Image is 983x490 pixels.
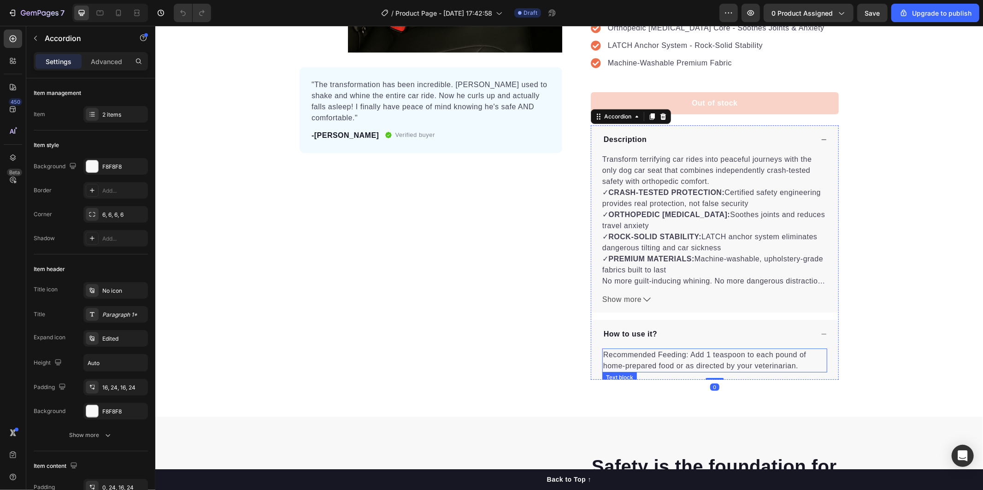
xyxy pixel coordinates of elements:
[34,110,45,118] div: Item
[453,185,575,193] strong: ORTHOPEDIC [MEDICAL_DATA]:
[102,163,146,171] div: F8F8F8
[174,4,211,22] div: Undo/Redo
[84,354,147,371] input: Auto
[34,89,81,97] div: Item management
[34,141,59,149] div: Item style
[536,72,582,83] div: Out of stock
[447,268,486,279] span: Show more
[102,311,146,319] div: Paragraph 1*
[102,111,146,119] div: 2 items
[156,53,395,98] p: "The transformation has been incredible. [PERSON_NAME] used to shake and whine the entire car rid...
[34,310,45,319] div: Title
[7,169,22,176] div: Beta
[392,449,436,459] div: Back to Top ↑
[524,9,537,17] span: Draft
[156,104,224,115] p: -[PERSON_NAME]
[857,4,888,22] button: Save
[34,160,78,173] div: Background
[34,210,52,218] div: Corner
[453,163,570,171] strong: CRASH-TESTED PROTECTION:
[102,407,146,416] div: F8F8F8
[102,187,146,195] div: Add...
[34,285,58,294] div: Title icon
[102,235,146,243] div: Add...
[952,445,974,467] div: Open Intercom Messenger
[436,66,683,89] button: Out of stock
[34,186,52,195] div: Border
[391,8,394,18] span: /
[447,130,657,159] p: Transform terrifying car rides into peaceful journeys with the only dog car seat that combines in...
[45,33,123,44] p: Accordion
[447,251,671,281] p: No more guilt-inducing whining. No more dangerous distractions while driving. Just the profound p...
[34,234,55,242] div: Shadow
[34,265,65,273] div: Item header
[555,358,564,365] div: 0
[891,4,979,22] button: Upgrade to publish
[91,57,122,66] p: Advanced
[453,32,669,43] p: Machine-Washable Premium Fabric
[865,9,880,17] span: Save
[102,211,146,219] div: 6, 6, 6, 6
[34,333,65,342] div: Expand icon
[447,163,670,248] p: ✓ Certified safety engineering provides real protection, not false security ✓ Soothes joints and ...
[764,4,854,22] button: 0 product assigned
[34,460,79,472] div: Item content
[34,427,148,443] button: Show more
[453,229,539,237] strong: PREMIUM MATERIALS:
[395,8,492,18] span: Product Page - [DATE] 17:42:58
[447,268,672,279] button: Show more
[453,207,547,215] strong: ROCK-SOLID STABILITY:
[448,108,492,119] p: Description
[449,348,480,356] div: Text block
[448,303,502,314] p: How to use it?
[70,431,112,440] div: Show more
[102,384,146,392] div: 16, 24, 16, 24
[9,98,22,106] div: 450
[34,357,64,369] div: Height
[4,4,69,22] button: 7
[448,324,671,346] p: Recommended Feeding: Add 1 teaspoon to each pound of home-prepared food or as directed by your ve...
[34,381,68,394] div: Padding
[60,7,65,18] p: 7
[102,335,146,343] div: Edited
[46,57,71,66] p: Settings
[102,287,146,295] div: No icon
[771,8,833,18] span: 0 product assigned
[34,407,65,415] div: Background
[155,26,983,490] iframe: Design area
[899,8,971,18] div: Upgrade to publish
[447,87,478,95] div: Accordion
[240,105,280,114] p: Verified buyer
[453,14,669,25] p: LATCH Anchor System - Rock-Solid Stability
